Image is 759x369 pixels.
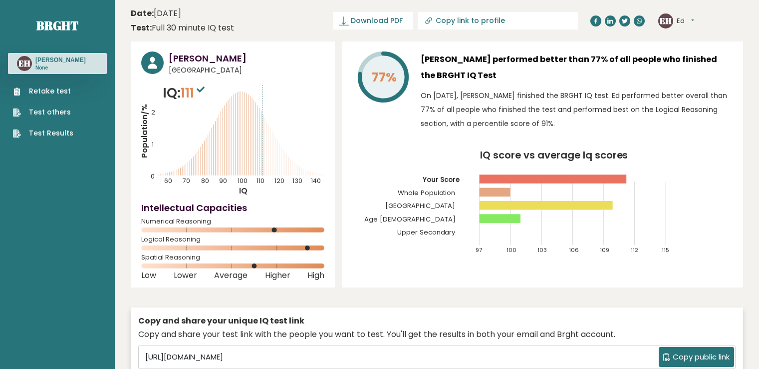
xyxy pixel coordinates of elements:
[364,214,456,224] tspan: Age [DEMOGRAPHIC_DATA]
[131,7,181,19] time: [DATE]
[274,176,284,185] tspan: 120
[398,188,456,197] tspan: Whole Population
[677,16,694,26] button: Ed
[239,185,248,196] tspan: IQ
[139,104,150,158] tspan: Population/%
[256,176,264,185] tspan: 110
[165,176,173,185] tspan: 60
[421,88,733,130] p: On [DATE], [PERSON_NAME] finished the BRGHT IQ test. Ed performed better overall than 77% of all ...
[219,176,227,185] tspan: 90
[292,176,302,185] tspan: 130
[141,201,324,214] h4: Intellectual Capacities
[421,51,733,83] h3: [PERSON_NAME] performed better than 77% of all people who finished the BRGHT IQ Test
[372,68,397,86] tspan: 77%
[201,176,209,185] tspan: 80
[238,176,248,185] tspan: 100
[506,246,516,254] tspan: 100
[397,227,456,237] tspan: Upper Secondary
[183,176,190,185] tspan: 70
[169,65,324,75] span: [GEOGRAPHIC_DATA]
[163,83,207,103] p: IQ:
[307,273,324,277] span: High
[476,246,482,254] tspan: 97
[673,351,730,363] span: Copy public link
[600,246,609,254] tspan: 109
[151,108,155,116] tspan: 2
[141,273,156,277] span: Low
[631,246,638,254] tspan: 112
[174,273,197,277] span: Lower
[138,315,736,327] div: Copy and share your unique IQ test link
[141,237,324,241] span: Logical Reasoning
[131,7,154,19] b: Date:
[660,14,672,26] text: EH
[13,128,73,138] a: Test Results
[141,255,324,259] span: Spatial Reasoning
[131,22,152,33] b: Test:
[138,328,736,340] div: Copy and share your test link with the people you want to test. You'll get the results in both yo...
[141,219,324,223] span: Numerical Reasoning
[36,17,78,33] a: Brght
[385,201,456,210] tspan: [GEOGRAPHIC_DATA]
[333,12,413,29] a: Download PDF
[422,175,460,184] tspan: Your Score
[538,246,547,254] tspan: 103
[351,15,403,26] span: Download PDF
[152,140,154,148] tspan: 1
[151,172,155,180] tspan: 0
[662,246,669,254] tspan: 115
[659,347,734,367] button: Copy public link
[569,246,579,254] tspan: 106
[35,64,86,71] p: None
[13,107,73,117] a: Test others
[214,273,248,277] span: Average
[35,56,86,64] h3: [PERSON_NAME]
[169,51,324,65] h3: [PERSON_NAME]
[311,176,321,185] tspan: 140
[181,83,207,102] span: 111
[13,86,73,96] a: Retake test
[131,22,234,34] div: Full 30 minute IQ test
[18,57,30,69] text: EH
[265,273,290,277] span: Higher
[480,148,628,162] tspan: IQ score vs average Iq scores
